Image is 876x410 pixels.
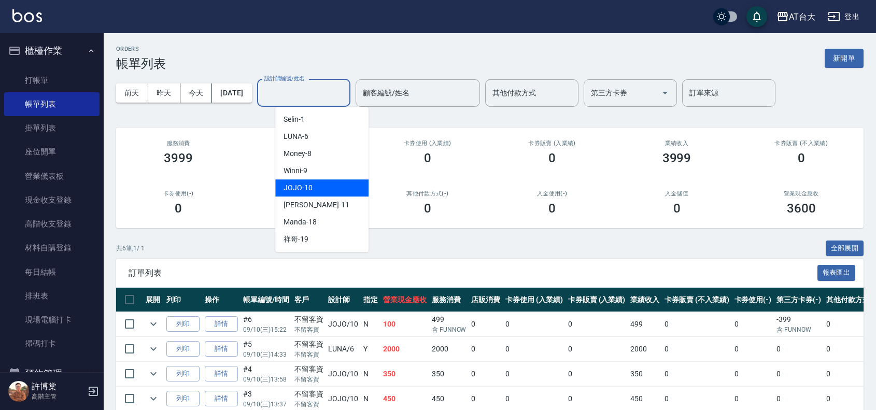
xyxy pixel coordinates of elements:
a: 座位開單 [4,140,100,164]
button: 列印 [166,366,200,382]
td: N [361,312,380,336]
th: 卡券使用 (入業績) [503,288,566,312]
th: 帳單編號/時間 [241,288,292,312]
th: 展開 [143,288,164,312]
p: 不留客資 [294,350,323,359]
h2: 營業現金應收 [752,190,851,197]
a: 現場電腦打卡 [4,308,100,332]
h2: 卡券販賣 (入業績) [502,140,602,147]
a: 排班表 [4,284,100,308]
td: 0 [469,337,503,361]
span: 訂單列表 [129,268,817,278]
button: 列印 [166,391,200,407]
h3: 0 [548,201,556,216]
button: 新開單 [825,49,864,68]
a: 材料自購登錄 [4,236,100,260]
a: 現金收支登錄 [4,188,100,212]
h2: 店販消費 [253,140,352,147]
td: #4 [241,362,292,386]
th: 卡券使用(-) [732,288,774,312]
th: 店販消費 [469,288,503,312]
button: save [746,6,767,27]
a: 每日結帳 [4,260,100,284]
p: 含 FUNNOW [432,325,467,334]
button: 今天 [180,83,213,103]
button: 前天 [116,83,148,103]
button: AT台大 [772,6,820,27]
span: LUNA -6 [284,131,308,142]
p: 09/10 (三) 13:37 [243,400,289,409]
button: 預約管理 [4,360,100,387]
button: 報表匯出 [817,265,856,281]
h2: 入金儲值 [627,190,726,197]
p: 不留客資 [294,325,323,334]
button: expand row [146,366,161,381]
button: 櫃檯作業 [4,37,100,64]
td: 499 [429,312,469,336]
td: 2000 [429,337,469,361]
h3: 0 [548,151,556,165]
a: 掛單列表 [4,116,100,140]
h3: 服務消費 [129,140,228,147]
td: 2000 [628,337,662,361]
td: JOJO /10 [326,362,361,386]
td: 0 [662,312,731,336]
h3: 帳單列表 [116,56,166,71]
a: 帳單列表 [4,92,100,116]
td: 0 [469,362,503,386]
td: 350 [429,362,469,386]
p: 09/10 (三) 15:22 [243,325,289,334]
td: 0 [732,362,774,386]
th: 營業現金應收 [380,288,429,312]
button: expand row [146,341,161,357]
p: 含 FUNNOW [776,325,821,334]
button: 昨天 [148,83,180,103]
a: 營業儀表板 [4,164,100,188]
td: 2000 [380,337,429,361]
h3: 0 [673,201,681,216]
button: Open [657,84,673,101]
button: expand row [146,391,161,406]
p: 高階主管 [32,392,84,401]
td: -399 [774,312,824,336]
td: #5 [241,337,292,361]
a: 打帳單 [4,68,100,92]
p: 09/10 (三) 14:33 [243,350,289,359]
td: 0 [566,362,628,386]
th: 卡券販賣 (入業績) [566,288,628,312]
h2: 入金使用(-) [502,190,602,197]
button: [DATE] [212,83,251,103]
td: 0 [662,337,731,361]
th: 卡券販賣 (不入業績) [662,288,731,312]
td: 0 [566,312,628,336]
th: 第三方卡券(-) [774,288,824,312]
div: 不留客資 [294,364,323,375]
td: 0 [732,337,774,361]
div: 不留客資 [294,389,323,400]
div: 不留客資 [294,339,323,350]
h2: 卡券販賣 (不入業績) [752,140,851,147]
button: 列印 [166,341,200,357]
td: 499 [628,312,662,336]
th: 服務消費 [429,288,469,312]
span: Winni -9 [284,165,307,176]
a: 新開單 [825,53,864,63]
h2: ORDERS [116,46,166,52]
h3: 0 [424,201,431,216]
h2: 卡券使用 (入業績) [378,140,477,147]
th: 業績收入 [628,288,662,312]
th: 列印 [164,288,202,312]
span: [PERSON_NAME] -11 [284,200,349,210]
td: 100 [380,312,429,336]
td: Y [361,337,380,361]
h3: 3999 [662,151,691,165]
h3: 3999 [164,151,193,165]
button: 登出 [824,7,864,26]
td: 0 [503,337,566,361]
p: 不留客資 [294,400,323,409]
span: 祥哥 -19 [284,234,308,245]
a: 高階收支登錄 [4,212,100,236]
td: 0 [566,337,628,361]
a: 詳情 [205,366,238,382]
img: Logo [12,9,42,22]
